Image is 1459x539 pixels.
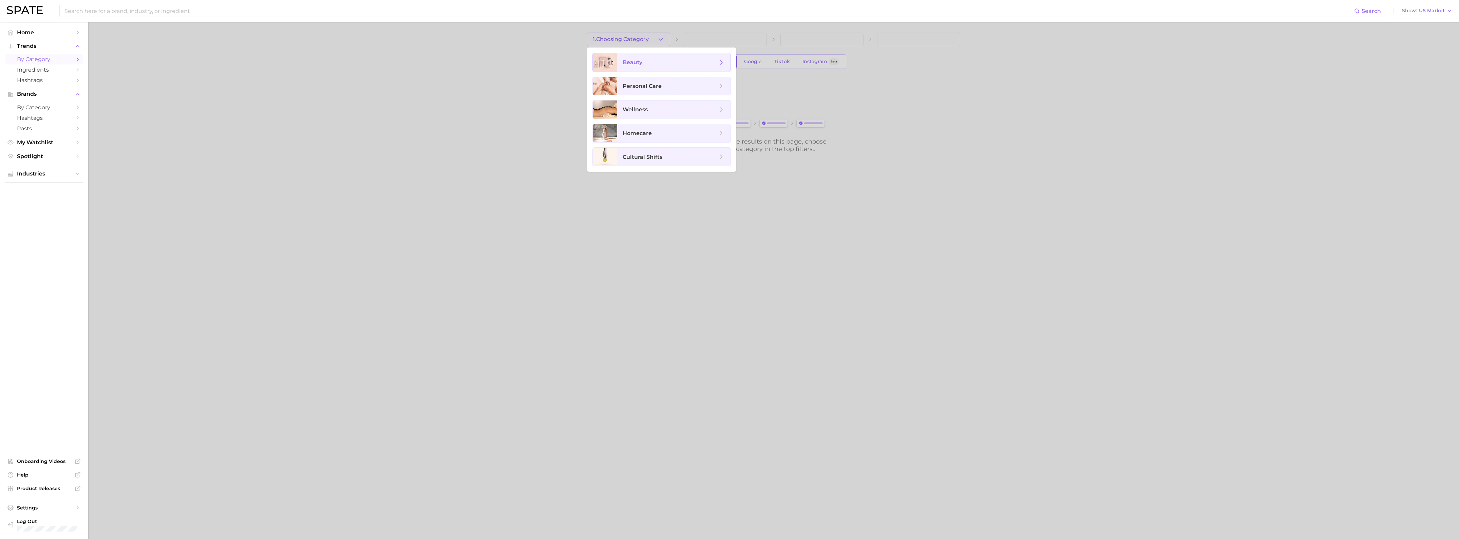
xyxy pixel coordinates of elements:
[5,456,83,466] a: Onboarding Videos
[17,505,71,511] span: Settings
[5,516,83,534] a: Log out. Currently logged in with e-mail hslocum@essentialingredients.com.
[17,518,102,524] span: Log Out
[1419,9,1445,13] span: US Market
[17,91,71,97] span: Brands
[623,83,662,89] span: personal care
[623,106,648,113] span: wellness
[5,137,83,148] a: My Watchlist
[17,485,71,491] span: Product Releases
[17,115,71,121] span: Hashtags
[17,458,71,464] span: Onboarding Videos
[7,6,43,14] img: SPATE
[5,470,83,480] a: Help
[1402,9,1417,13] span: Show
[64,5,1354,17] input: Search here for a brand, industry, or ingredient
[17,43,71,49] span: Trends
[5,27,83,38] a: Home
[17,153,71,160] span: Spotlight
[5,41,83,51] button: Trends
[17,104,71,111] span: by Category
[17,56,71,62] span: by Category
[1362,8,1381,14] span: Search
[623,154,662,160] span: cultural shifts
[5,113,83,123] a: Hashtags
[1400,6,1454,15] button: ShowUS Market
[17,472,71,478] span: Help
[623,130,652,136] span: homecare
[5,151,83,162] a: Spotlight
[17,67,71,73] span: Ingredients
[5,503,83,513] a: Settings
[5,483,83,494] a: Product Releases
[5,123,83,134] a: Posts
[587,48,736,172] ul: 1.Choosing Category
[17,29,71,36] span: Home
[5,54,83,64] a: by Category
[5,75,83,86] a: Hashtags
[17,139,71,146] span: My Watchlist
[5,102,83,113] a: by Category
[17,171,71,177] span: Industries
[5,89,83,99] button: Brands
[623,59,642,66] span: beauty
[5,169,83,179] button: Industries
[17,77,71,83] span: Hashtags
[5,64,83,75] a: Ingredients
[17,125,71,132] span: Posts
